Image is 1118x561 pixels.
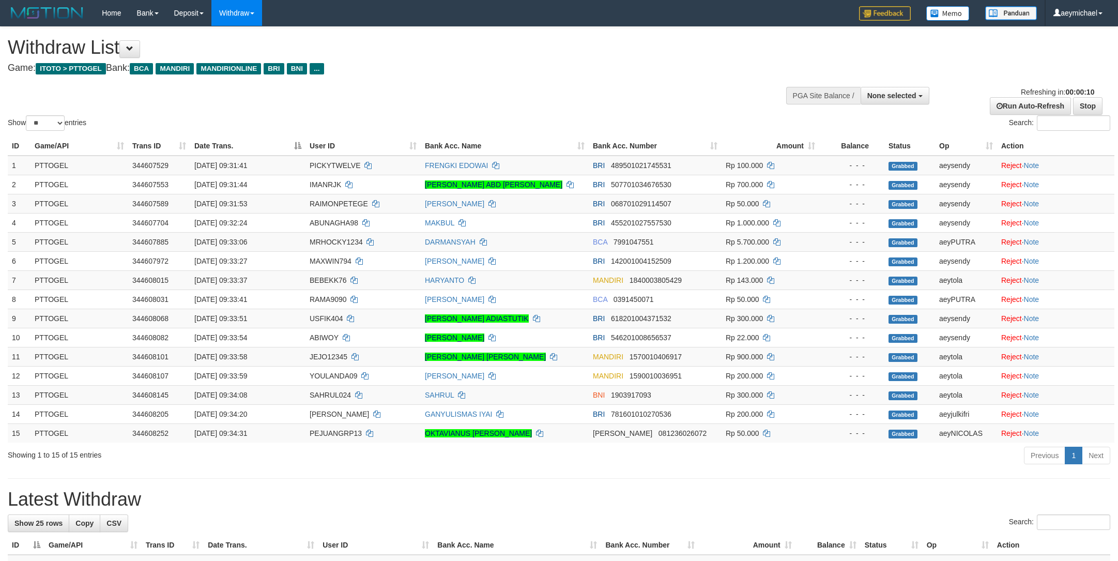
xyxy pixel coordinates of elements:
[889,411,917,419] span: Grabbed
[601,536,698,555] th: Bank Acc. Number: activate to sort column ascending
[30,194,128,213] td: PTTOGEL
[132,257,169,265] span: 344607972
[593,429,652,437] span: [PERSON_NAME]
[630,353,682,361] span: Copy 1570010406917 to clipboard
[310,295,347,304] span: RAMA9090
[1001,410,1022,418] a: Reject
[1001,161,1022,170] a: Reject
[8,251,30,270] td: 6
[128,137,190,156] th: Trans ID: activate to sort column ascending
[997,156,1114,175] td: ·
[823,428,880,438] div: - - -
[726,372,763,380] span: Rp 200.000
[8,115,86,131] label: Show entries
[310,161,361,170] span: PICKYTWELVE
[425,429,532,437] a: OKTAVIANUS [PERSON_NAME]
[823,179,880,190] div: - - -
[318,536,433,555] th: User ID: activate to sort column ascending
[935,385,997,404] td: aeytola
[867,92,916,100] span: None selected
[593,295,607,304] span: BCA
[1024,161,1039,170] a: Note
[611,200,671,208] span: Copy 068701029114507 to clipboard
[997,270,1114,290] td: ·
[997,366,1114,385] td: ·
[425,180,562,189] a: [PERSON_NAME] ABD [PERSON_NAME]
[194,276,247,284] span: [DATE] 09:33:37
[310,219,358,227] span: ABUNAGHA98
[194,200,247,208] span: [DATE] 09:31:53
[993,536,1110,555] th: Action
[889,257,917,266] span: Grabbed
[935,194,997,213] td: aeysendy
[935,290,997,309] td: aeyPUTRA
[132,219,169,227] span: 344607704
[889,181,917,190] span: Grabbed
[8,137,30,156] th: ID
[1024,314,1039,323] a: Note
[132,391,169,399] span: 344608145
[30,156,128,175] td: PTTOGEL
[819,137,884,156] th: Balance
[1001,219,1022,227] a: Reject
[310,276,347,284] span: BEBEKK76
[861,536,923,555] th: Status: activate to sort column ascending
[1009,514,1110,530] label: Search:
[889,334,917,343] span: Grabbed
[30,385,128,404] td: PTTOGEL
[861,87,929,104] button: None selected
[425,200,484,208] a: [PERSON_NAME]
[194,353,247,361] span: [DATE] 09:33:58
[1065,88,1094,96] strong: 00:00:10
[8,175,30,194] td: 2
[726,410,763,418] span: Rp 200.000
[26,115,65,131] select: Showentries
[305,137,421,156] th: User ID: activate to sort column ascending
[425,257,484,265] a: [PERSON_NAME]
[132,372,169,380] span: 344608107
[433,536,601,555] th: Bank Acc. Name: activate to sort column ascending
[106,519,121,527] span: CSV
[194,161,247,170] span: [DATE] 09:31:41
[935,423,997,443] td: aeyNICOLAS
[611,333,671,342] span: Copy 546201008656537 to clipboard
[194,372,247,380] span: [DATE] 09:33:59
[658,429,707,437] span: Copy 081236026072 to clipboard
[30,137,128,156] th: Game/API: activate to sort column ascending
[14,519,63,527] span: Show 25 rows
[1024,410,1039,418] a: Note
[8,63,735,73] h4: Game: Bank:
[196,63,261,74] span: MANDIRIONLINE
[8,328,30,347] td: 10
[726,429,759,437] span: Rp 50.000
[132,180,169,189] span: 344607553
[310,372,358,380] span: YOULANDA09
[726,180,763,189] span: Rp 700.000
[614,295,654,304] span: Copy 0391450071 to clipboard
[726,161,763,170] span: Rp 100.000
[194,238,247,246] span: [DATE] 09:33:06
[425,353,546,361] a: [PERSON_NAME] [PERSON_NAME]
[194,219,247,227] span: [DATE] 09:32:24
[287,63,307,74] span: BNI
[997,194,1114,213] td: ·
[889,238,917,247] span: Grabbed
[30,270,128,290] td: PTTOGEL
[935,347,997,366] td: aeytola
[30,175,128,194] td: PTTOGEL
[593,257,605,265] span: BRI
[726,200,759,208] span: Rp 50.000
[889,219,917,228] span: Grabbed
[935,175,997,194] td: aeysendy
[935,270,997,290] td: aeytola
[1001,276,1022,284] a: Reject
[889,277,917,285] span: Grabbed
[310,333,339,342] span: ABIWOY
[935,366,997,385] td: aeytola
[726,257,769,265] span: Rp 1.200.000
[8,489,1110,510] h1: Latest Withdraw
[425,238,476,246] a: DARMANSYAH
[8,514,69,532] a: Show 25 rows
[614,238,654,246] span: Copy 7991047551 to clipboard
[194,180,247,189] span: [DATE] 09:31:44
